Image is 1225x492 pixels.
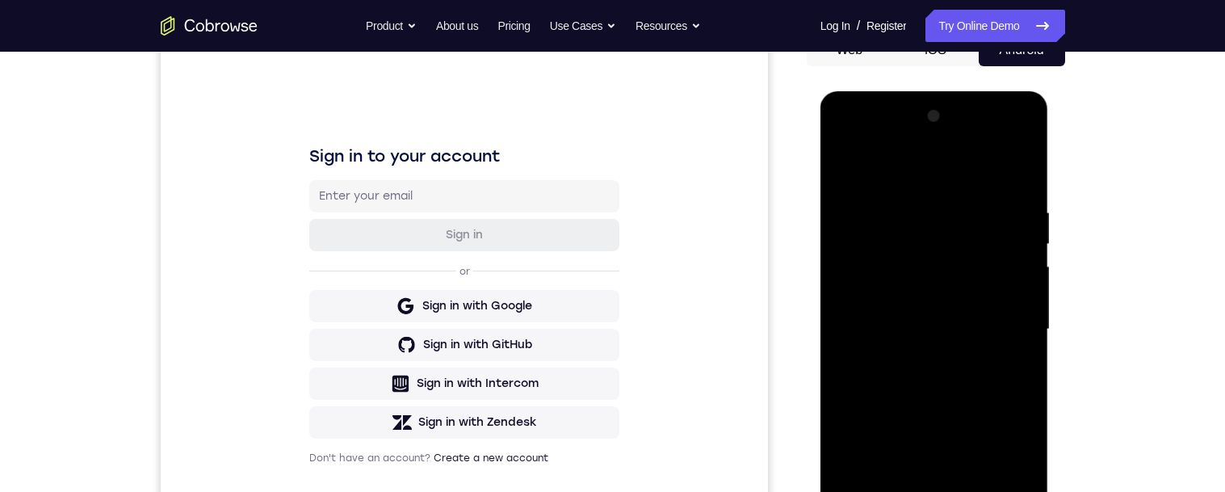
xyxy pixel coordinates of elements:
div: Sign in with Zendesk [258,381,376,397]
a: About us [436,10,478,42]
a: Pricing [497,10,530,42]
button: Sign in with Intercom [149,334,459,366]
div: Sign in with GitHub [262,303,371,319]
a: Log In [820,10,850,42]
button: Resources [636,10,701,42]
a: Register [866,10,906,42]
p: Don't have an account? [149,418,459,431]
a: Create a new account [273,418,388,430]
button: Use Cases [550,10,616,42]
a: Go to the home page [161,16,258,36]
div: Sign in with Intercom [256,342,378,358]
div: Sign in with Google [262,264,371,280]
button: Sign in with GitHub [149,295,459,327]
p: or [296,231,313,244]
button: Sign in with Zendesk [149,372,459,405]
button: Product [366,10,417,42]
span: / [857,16,860,36]
a: Try Online Demo [925,10,1064,42]
button: Sign in with Google [149,256,459,288]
